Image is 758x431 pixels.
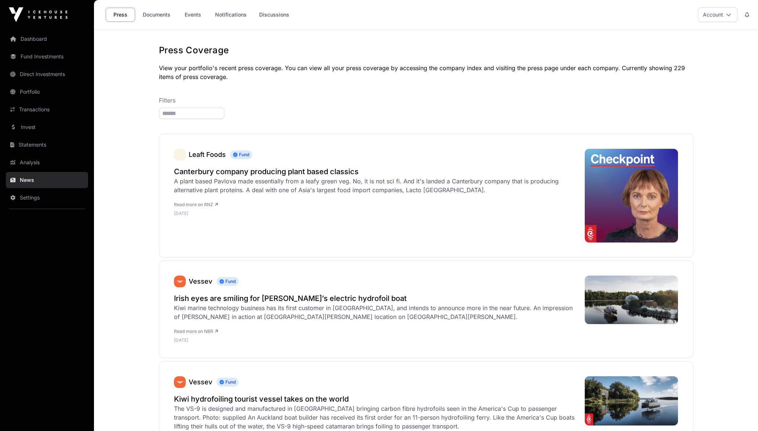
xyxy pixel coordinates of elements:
[6,49,88,65] a: Fund Investments
[217,378,239,387] span: Fund
[178,8,207,22] a: Events
[106,8,135,22] a: Press
[189,277,212,285] a: Vessev
[210,8,251,22] a: Notifications
[6,84,88,100] a: Portfolio
[6,172,88,188] a: News
[6,66,88,82] a: Direct Investments
[174,304,577,321] div: Kiwi marine technology business has its first customer in [GEOGRAPHIC_DATA], and intends to annou...
[159,64,693,81] p: View your portfolio's recent press coverage. You can view all your press coverage by accessing th...
[6,31,88,47] a: Dashboard
[174,337,577,343] p: [DATE]
[174,293,577,304] a: Irish eyes are smiling for [PERSON_NAME]’s electric hydrofoil boat
[174,166,577,177] a: Canterbury company producing plant based classics
[159,96,693,105] p: Filters
[6,154,88,170] a: Analysis
[6,101,88,118] a: Transactions
[585,149,678,243] img: 4LGF99X_checkpoint_external_cover_png.jpeg
[230,150,252,159] span: Fund
[254,8,294,22] a: Discussions
[9,7,68,22] img: Icehouse Ventures Logo
[585,276,678,324] img: Vessev-at-Finn-Lough_7965.jpeg
[174,202,218,207] a: Read more on RNZ
[6,119,88,135] a: Invest
[159,44,693,56] h1: Press Coverage
[174,149,186,161] a: Leaft Foods
[174,394,577,404] a: Kiwi hydrofoiling tourist vessel takes on the world
[174,376,186,388] img: SVGs_Vessev.svg
[174,404,577,431] div: The VS-9 is designed and manufactured in [GEOGRAPHIC_DATA] bringing carbon fibre hydrofoils seen ...
[698,7,737,22] button: Account
[174,276,186,287] a: Vessev
[585,376,678,425] img: 4K1JZTD_image_png.png
[174,276,186,287] img: SVGs_Vessev.svg
[721,396,758,431] iframe: Chat Widget
[174,177,577,194] div: A plant based Pavlova made essentially from a leafy green veg. No, it is not sci fi. And it's lan...
[174,211,577,216] p: [DATE]
[189,151,226,158] a: Leaft Foods
[6,137,88,153] a: Statements
[174,376,186,388] a: Vessev
[174,328,218,334] a: Read more on NBR
[174,149,186,161] img: leaft_foods_logo.jpeg
[217,277,239,286] span: Fund
[6,190,88,206] a: Settings
[189,378,212,386] a: Vessev
[138,8,175,22] a: Documents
